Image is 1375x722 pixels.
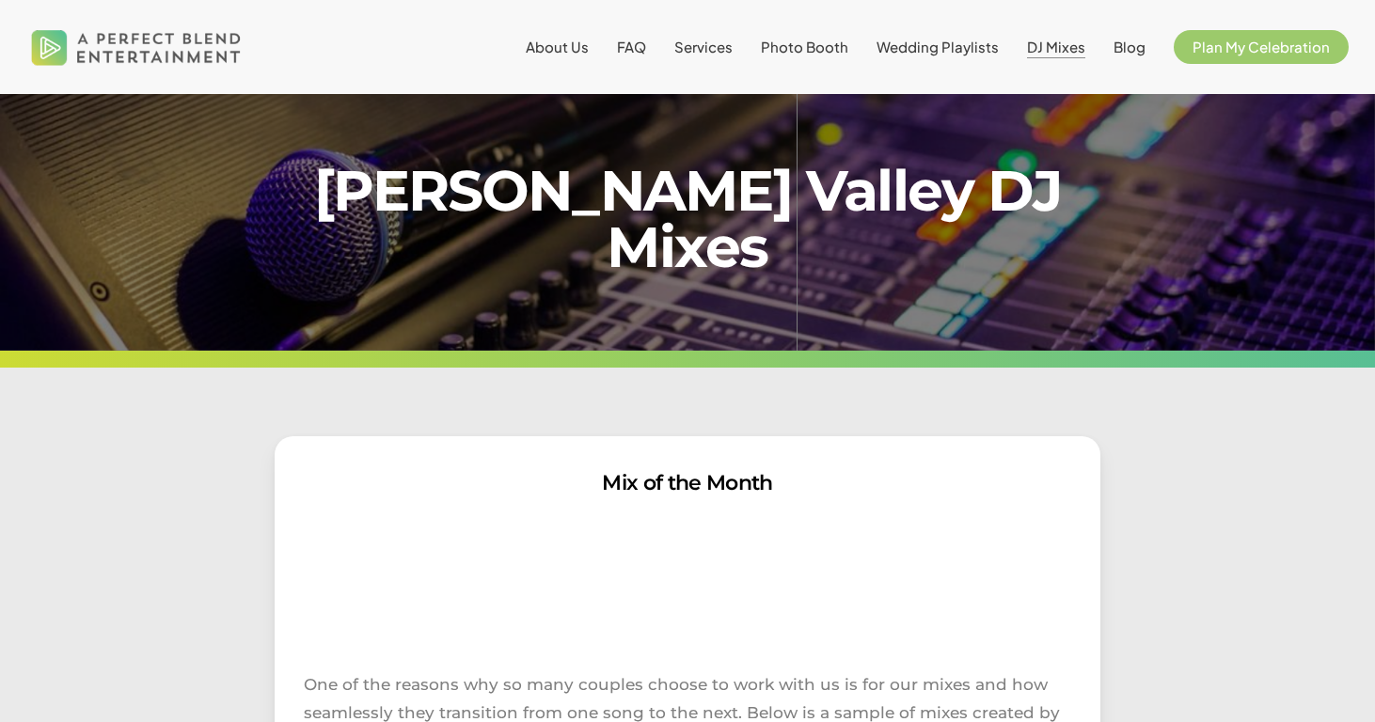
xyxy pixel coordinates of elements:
[674,38,733,55] span: Services
[617,38,646,55] span: FAQ
[1114,38,1146,55] span: Blog
[304,465,1071,501] h3: Mix of the Month
[877,38,999,55] span: Wedding Playlists
[617,39,646,55] a: FAQ
[1027,38,1085,55] span: DJ Mixes
[1193,38,1330,55] span: Plan My Celebration
[1174,39,1349,55] a: Plan My Celebration
[877,39,999,55] a: Wedding Playlists
[275,163,1100,275] h1: [PERSON_NAME] Valley DJ Mixes
[761,39,848,55] a: Photo Booth
[526,38,589,55] span: About Us
[526,39,589,55] a: About Us
[761,38,848,55] span: Photo Booth
[1027,39,1085,55] a: DJ Mixes
[26,13,246,81] img: A Perfect Blend Entertainment
[1114,39,1146,55] a: Blog
[674,39,733,55] a: Services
